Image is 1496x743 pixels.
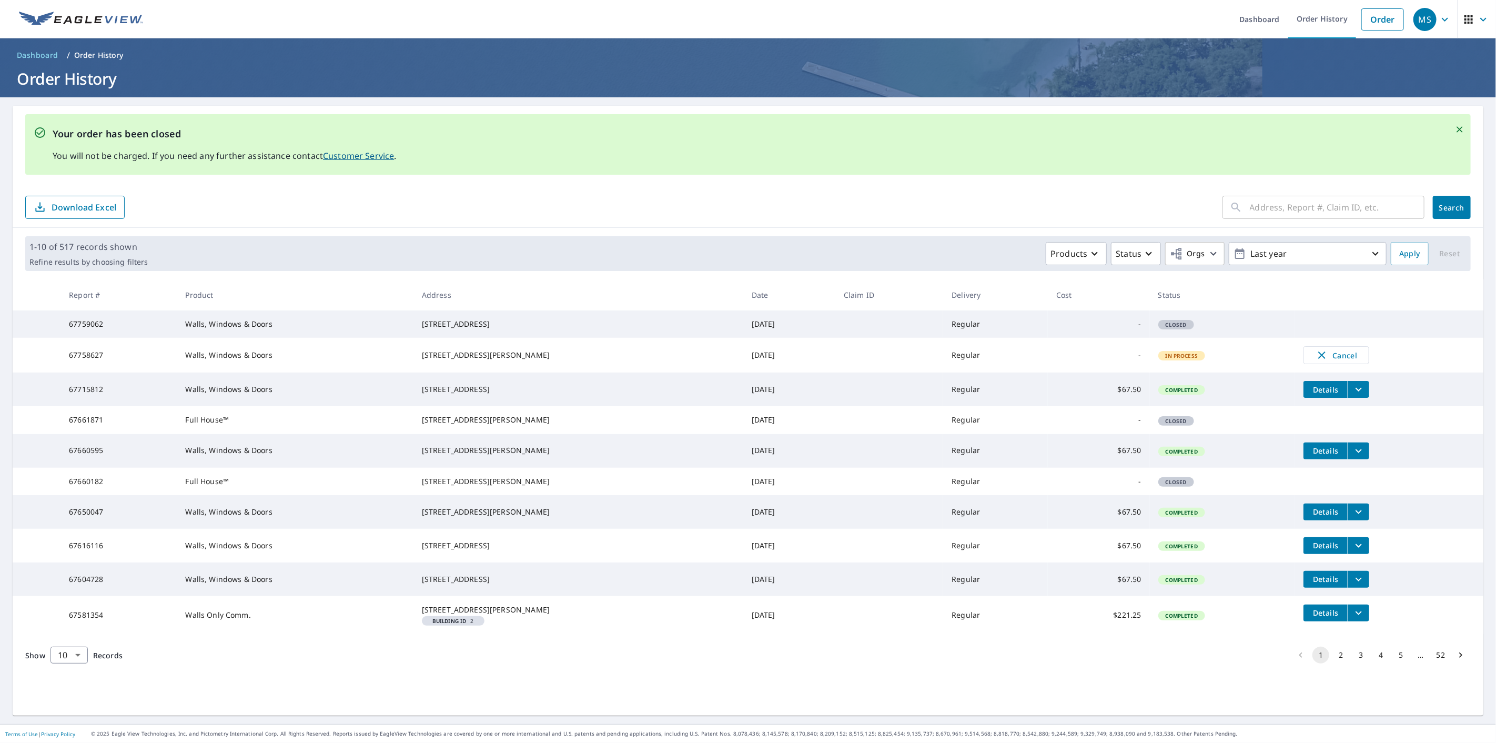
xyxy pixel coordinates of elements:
[943,495,1048,529] td: Regular
[743,495,835,529] td: [DATE]
[1159,352,1205,359] span: In Process
[1348,571,1369,588] button: filesDropdownBtn-67604728
[835,279,943,310] th: Claim ID
[422,384,735,395] div: [STREET_ADDRESS]
[1303,504,1348,520] button: detailsBtn-67650047
[1303,346,1369,364] button: Cancel
[1348,443,1369,459] button: filesDropdownBtn-67660595
[422,605,735,615] div: [STREET_ADDRESS][PERSON_NAME]
[1250,193,1424,222] input: Address, Report #, Claim ID, etc.
[60,406,177,434] td: 67661871
[1310,507,1341,517] span: Details
[177,468,413,495] td: Full House™
[1310,540,1341,550] span: Details
[1312,647,1329,664] button: page 1
[1310,385,1341,395] span: Details
[432,618,467,624] em: Building ID
[1165,242,1225,265] button: Orgs
[1399,247,1420,260] span: Apply
[5,730,38,738] a: Terms of Use
[29,240,148,253] p: 1-10 of 517 records shown
[1310,574,1341,584] span: Details
[1048,338,1150,373] td: -
[323,150,394,162] a: Customer Service
[1412,650,1429,660] div: …
[1315,349,1358,362] span: Cancel
[13,68,1483,89] h1: Order History
[743,529,835,563] td: [DATE]
[1159,448,1204,455] span: Completed
[1111,242,1161,265] button: Status
[743,310,835,338] td: [DATE]
[743,373,835,406] td: [DATE]
[60,495,177,529] td: 67650047
[1303,537,1348,554] button: detailsBtn-67616116
[422,476,735,487] div: [STREET_ADDRESS][PERSON_NAME]
[1432,647,1449,664] button: Go to page 52
[1452,647,1469,664] button: Go to next page
[422,445,735,456] div: [STREET_ADDRESS][PERSON_NAME]
[943,434,1048,468] td: Regular
[426,618,480,624] span: 2
[1310,446,1341,456] span: Details
[1048,373,1150,406] td: $67.50
[1348,605,1369,621] button: filesDropdownBtn-67581354
[5,731,75,737] p: |
[743,434,835,468] td: [DATE]
[1441,203,1462,213] span: Search
[1048,563,1150,596] td: $67.50
[17,50,58,61] span: Dashboard
[413,279,743,310] th: Address
[177,529,413,563] td: Walls, Windows & Doors
[1348,381,1369,398] button: filesDropdownBtn-67715812
[1332,647,1349,664] button: Go to page 2
[1046,242,1107,265] button: Products
[1159,321,1193,328] span: Closed
[1453,123,1467,136] button: Close
[1310,608,1341,618] span: Details
[1303,571,1348,588] button: detailsBtn-67604728
[177,596,413,634] td: Walls Only Comm.
[60,563,177,596] td: 67604728
[1159,543,1204,550] span: Completed
[177,495,413,529] td: Walls, Windows & Doors
[1170,247,1205,260] span: Orgs
[50,647,88,664] div: Show 10 records
[60,310,177,338] td: 67759062
[1392,647,1409,664] button: Go to page 5
[743,596,835,634] td: [DATE]
[1048,495,1150,529] td: $67.50
[1048,468,1150,495] td: -
[93,650,123,660] span: Records
[25,650,45,660] span: Show
[52,202,116,213] p: Download Excel
[422,415,735,425] div: [STREET_ADDRESS][PERSON_NAME]
[53,127,397,141] p: Your order has been closed
[1303,605,1348,621] button: detailsBtn-67581354
[1361,8,1404,31] a: Order
[422,350,735,360] div: [STREET_ADDRESS][PERSON_NAME]
[1048,596,1150,634] td: $221.25
[177,279,413,310] th: Product
[1159,576,1204,584] span: Completed
[60,529,177,563] td: 67616116
[1348,537,1369,554] button: filesDropdownBtn-67616116
[177,563,413,596] td: Walls, Windows & Doors
[943,373,1048,406] td: Regular
[1352,647,1369,664] button: Go to page 3
[1159,386,1204,394] span: Completed
[60,596,177,634] td: 67581354
[422,574,735,585] div: [STREET_ADDRESS]
[1303,443,1348,459] button: detailsBtn-67660595
[74,50,124,61] p: Order History
[1048,310,1150,338] td: -
[1246,245,1369,263] p: Last year
[1433,196,1471,219] button: Search
[50,640,88,670] div: 10
[943,310,1048,338] td: Regular
[943,338,1048,373] td: Regular
[1229,242,1387,265] button: Last year
[19,12,143,27] img: EV Logo
[422,540,735,551] div: [STREET_ADDRESS]
[13,47,63,64] a: Dashboard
